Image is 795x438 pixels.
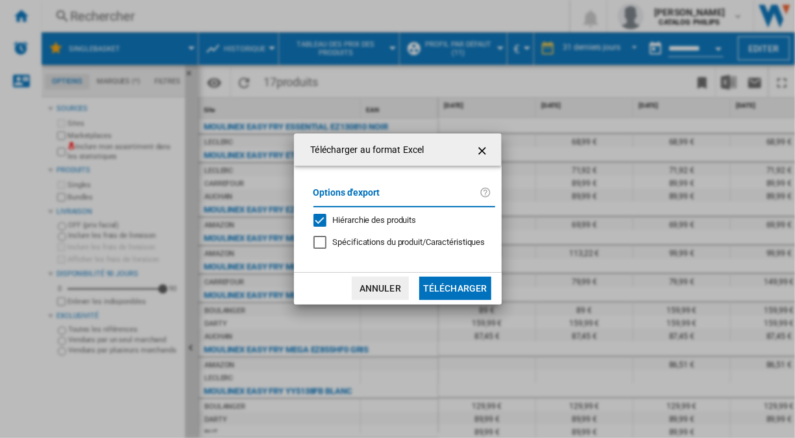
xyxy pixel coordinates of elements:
[419,277,491,300] button: Télécharger
[352,277,409,300] button: Annuler
[304,144,424,157] h4: Télécharger au format Excel
[476,143,491,159] ng-md-icon: getI18NText('BUTTONS.CLOSE_DIALOG')
[313,185,480,209] label: Options d'export
[333,236,485,248] div: S'applique uniquement à la vision catégorie
[333,215,417,225] span: Hiérarchie des produits
[471,137,496,163] button: getI18NText('BUTTONS.CLOSE_DIALOG')
[313,214,485,226] md-checkbox: Hiérarchie des produits
[333,237,485,247] span: Spécifications du produit/Caractéristiques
